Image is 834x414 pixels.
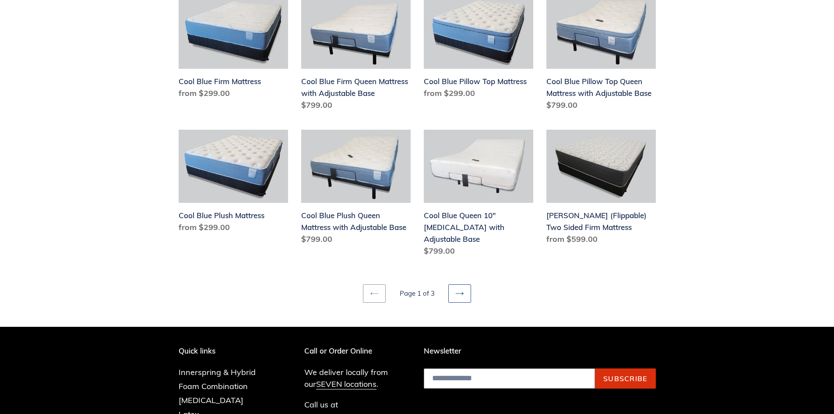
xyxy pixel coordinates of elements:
a: Cool Blue Plush Mattress [179,130,288,237]
a: Innerspring & Hybrid [179,367,256,377]
a: Foam Combination [179,381,248,391]
span: Subscribe [603,374,647,383]
input: Email address [424,368,595,389]
a: SEVEN locations [316,379,377,389]
p: Call or Order Online [304,347,411,355]
a: Del Ray (Flippable) Two Sided Firm Mattress [546,130,656,248]
button: Subscribe [595,368,656,389]
p: Quick links [179,347,269,355]
a: Cool Blue Queen 10" Memory Foam with Adjustable Base [424,130,533,260]
p: We deliver locally from our . [304,366,411,390]
p: Newsletter [424,347,656,355]
a: Cool Blue Plush Queen Mattress with Adjustable Base [301,130,411,248]
a: [MEDICAL_DATA] [179,395,243,405]
li: Page 1 of 3 [387,289,447,299]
